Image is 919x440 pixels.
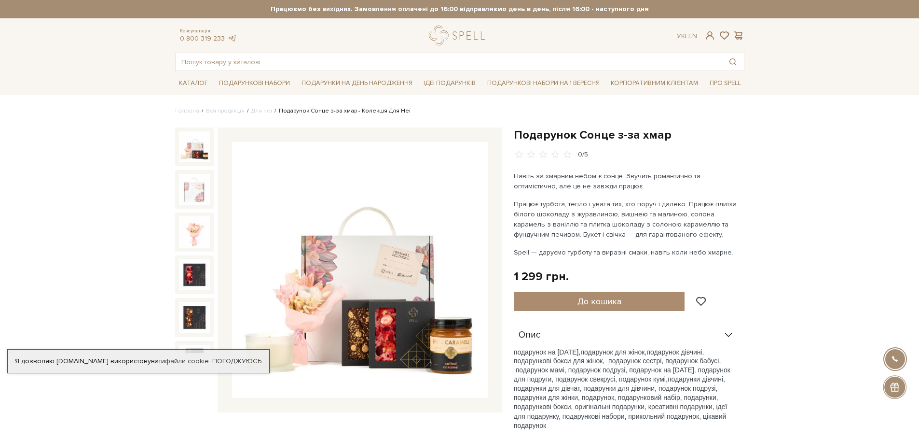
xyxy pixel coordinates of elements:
[514,348,730,383] span: подарунок дівчині, подарункові бокси для жінок, подарунок сестрі, подарунок бабусі, подарунок мам...
[179,216,210,247] img: Подарунок Сонце з-за хмар
[176,53,722,71] input: Пошук товару у каталозі
[232,142,488,398] img: Подарунок Сонце з-за хмар
[514,375,727,429] span: подарунки дівчині, подарунки для дівчат, подарунки для дівчини, подарунок подрузі, подарунки для ...
[429,26,489,45] a: logo
[722,53,744,71] button: Пошук товару у каталозі
[706,76,744,91] a: Про Spell
[580,348,646,356] span: подарунок для жінок,
[688,32,697,40] a: En
[215,76,294,91] a: Подарункові набори
[165,357,209,365] a: файли cookie
[212,357,261,366] a: Погоджуюсь
[227,34,237,43] a: telegram
[180,28,237,34] span: Консультація:
[514,199,740,240] p: Працює турбота, тепло і увага тих, хто поруч і далеко. Працює плитка білого шоколаду з журавлиною...
[175,107,199,114] a: Головна
[483,75,604,91] a: Подарункові набори на 1 Вересня
[514,247,740,257] p: Spell — даруємо турботу та виразні смаки, навіть коли небо хмарне.
[607,75,702,91] a: Корпоративним клієнтам
[514,171,740,191] p: Навіть за хмарним небом є сонце. Звучить романтично та оптимістично, але це не завжди працює.
[251,107,272,114] a: Для неї
[179,345,210,376] img: Подарунок Сонце з-за хмар
[578,150,588,159] div: 0/5
[514,128,744,142] h1: Подарунок Сонце з-за хмар
[179,174,210,205] img: Подарунок Сонце з-за хмар
[179,259,210,290] img: Подарунок Сонце з-за хмар
[179,131,210,162] img: Подарунок Сонце з-за хмар
[175,76,212,91] a: Каталог
[8,357,269,366] div: Я дозволяю [DOMAIN_NAME] використовувати
[514,292,685,311] button: До кошика
[577,296,621,307] span: До кошика
[272,107,411,115] li: Подарунок Сонце з-за хмар - Колекція Для Неї
[298,76,416,91] a: Подарунки на День народження
[179,302,210,333] img: Подарунок Сонце з-за хмар
[514,348,581,356] span: подарунок на [DATE],
[180,34,225,43] a: 0 800 319 233
[175,5,744,14] strong: Працюємо без вихідних. Замовлення оплачені до 16:00 відправляємо день в день, після 16:00 - насту...
[685,32,686,40] span: |
[514,269,569,284] div: 1 299 грн.
[519,331,540,340] span: Опис
[206,107,245,114] a: Вся продукція
[420,76,480,91] a: Ідеї подарунків
[677,32,697,41] div: Ук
